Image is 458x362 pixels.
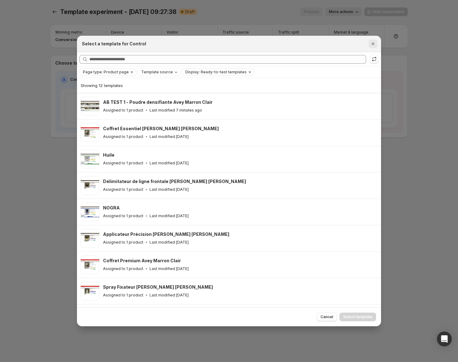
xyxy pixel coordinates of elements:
[321,314,333,319] span: Cancel
[150,240,189,245] p: Last modified [DATE]
[103,266,143,271] p: Assigned to 1 product
[80,69,129,76] button: Page type: Product page
[141,70,173,75] span: Template source
[103,213,143,218] p: Assigned to 1 product
[437,332,452,346] div: Open Intercom Messenger
[150,266,189,271] p: Last modified [DATE]
[103,258,181,264] h3: Coffret Premium Avey Marron Clair
[103,231,229,237] h3: Applicateur Précision [PERSON_NAME] [PERSON_NAME]
[103,205,120,211] h3: NOGRA
[185,70,247,75] span: Display: Ready-to-test templates
[150,134,189,139] p: Last modified [DATE]
[103,178,246,185] h3: Délimitateur de ligne frontale [PERSON_NAME] [PERSON_NAME]
[150,108,202,113] p: Last modified 7 minutes ago
[103,152,115,158] h3: Huile
[103,108,143,113] p: Assigned to 1 product
[83,70,129,75] span: Page type: Product page
[129,69,135,76] button: Clear
[103,240,143,245] p: Assigned to 1 product
[247,69,253,76] button: Clear
[150,187,189,192] p: Last modified [DATE]
[150,161,189,166] p: Last modified [DATE]
[150,213,189,218] p: Last modified [DATE]
[103,126,219,132] h3: Coffret Essentiel [PERSON_NAME] [PERSON_NAME]
[103,187,143,192] p: Assigned to 1 product
[138,69,180,76] button: Template source
[81,83,123,88] span: Showing 12 templates
[103,99,213,105] h3: AB TEST 1 - Poudre densifiante Avey Marron Clair
[369,39,377,48] button: Close
[103,134,143,139] p: Assigned to 1 product
[317,313,337,321] button: Cancel
[82,41,146,47] h2: Select a template for Control
[182,69,247,76] button: Display: Ready-to-test templates
[103,161,143,166] p: Assigned to 1 product
[103,293,143,298] p: Assigned to 1 product
[150,293,189,298] p: Last modified [DATE]
[103,284,213,290] h3: Spray Fixateur [PERSON_NAME] [PERSON_NAME]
